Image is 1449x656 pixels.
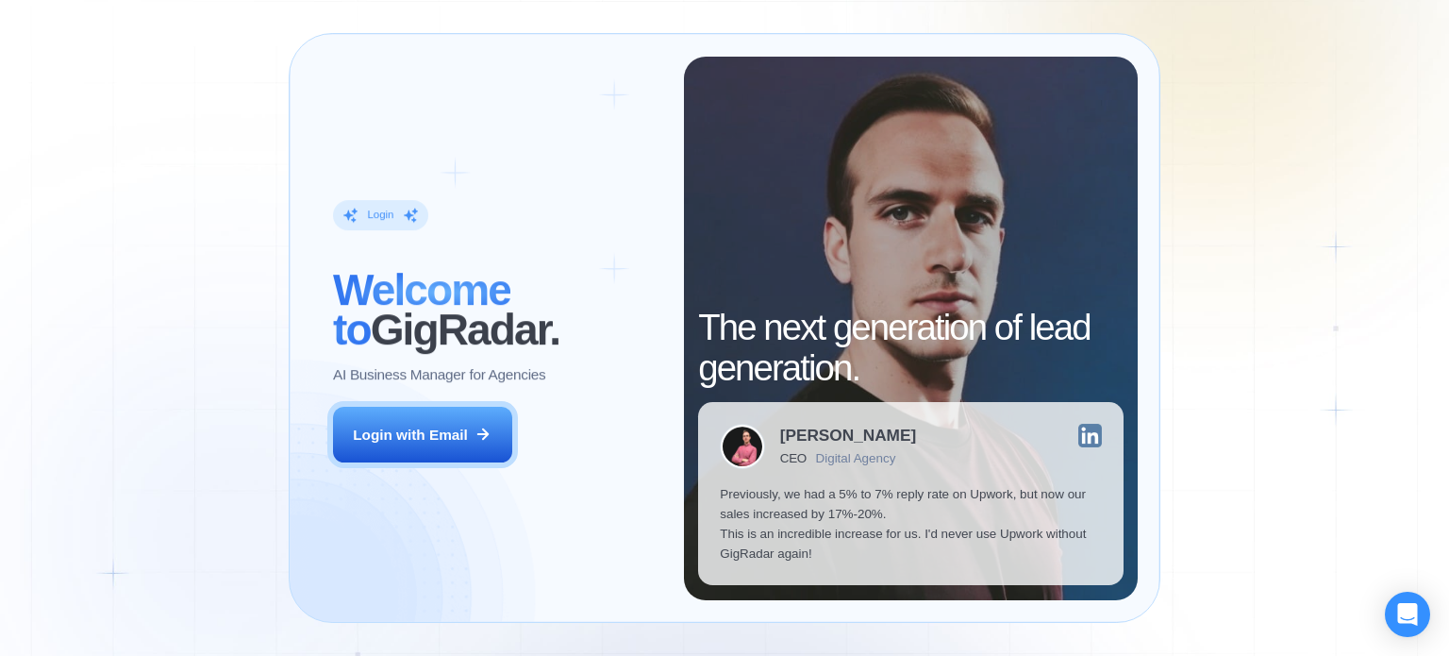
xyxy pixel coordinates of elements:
h2: ‍ GigRadar. [333,270,662,349]
button: Login with Email [333,407,512,463]
div: CEO [780,451,807,465]
div: Login with Email [353,425,468,445]
p: Previously, we had a 5% to 7% reply rate on Upwork, but now our sales increased by 17%-20%. This ... [720,484,1102,564]
div: Digital Agency [816,451,896,465]
p: AI Business Manager for Agencies [333,364,545,384]
div: Login [367,208,393,222]
h2: The next generation of lead generation. [698,308,1124,387]
div: Open Intercom Messenger [1385,592,1430,637]
div: [PERSON_NAME] [780,428,916,444]
span: Welcome to [333,265,510,354]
